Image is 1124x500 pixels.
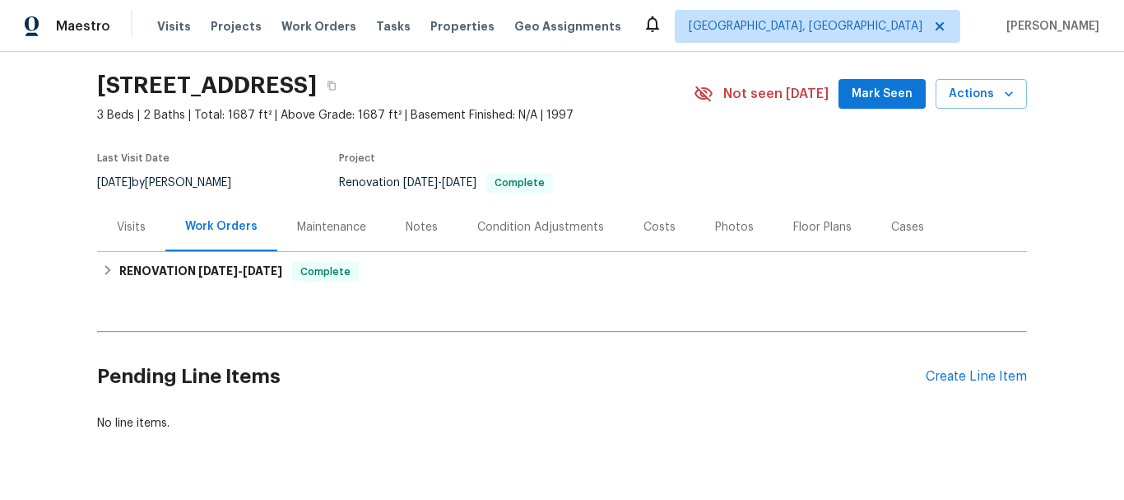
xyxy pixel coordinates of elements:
span: [DATE] [97,177,132,189]
span: Renovation [339,177,553,189]
span: Geo Assignments [514,18,621,35]
span: 3 Beds | 2 Baths | Total: 1687 ft² | Above Grade: 1687 ft² | Basement Finished: N/A | 1997 [97,107,694,124]
span: Visits [157,18,191,35]
div: Floor Plans [793,219,852,236]
span: Maestro [56,18,110,35]
span: Last Visit Date [97,153,170,163]
span: [DATE] [243,265,282,277]
span: - [198,265,282,277]
h2: [STREET_ADDRESS] [97,77,317,94]
span: [GEOGRAPHIC_DATA], [GEOGRAPHIC_DATA] [689,18,922,35]
div: Visits [117,219,146,236]
span: [DATE] [442,177,476,189]
span: Actions [949,84,1014,105]
div: Notes [406,219,438,236]
div: Condition Adjustments [477,219,604,236]
span: Project [339,153,375,163]
span: Properties [430,18,495,35]
button: Actions [936,79,1027,110]
div: Maintenance [297,219,366,236]
span: Complete [488,178,551,188]
div: No line items. [97,415,1027,432]
div: RENOVATION [DATE]-[DATE]Complete [97,252,1027,292]
span: [DATE] [403,177,438,189]
div: by [PERSON_NAME] [97,173,251,193]
div: Cases [891,219,924,236]
span: [DATE] [198,265,238,277]
div: Create Line Item [926,369,1027,385]
div: Photos [715,219,754,236]
h6: RENOVATION [119,262,282,282]
h2: Pending Line Items [97,339,926,415]
span: Mark Seen [852,84,913,105]
div: Work Orders [185,218,258,235]
span: Complete [294,264,357,280]
button: Mark Seen [838,79,926,110]
span: Projects [211,18,262,35]
span: [PERSON_NAME] [1000,18,1099,35]
div: Costs [643,219,676,236]
span: Not seen [DATE] [723,86,829,102]
span: Work Orders [281,18,356,35]
span: - [403,177,476,189]
span: Tasks [376,21,411,32]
